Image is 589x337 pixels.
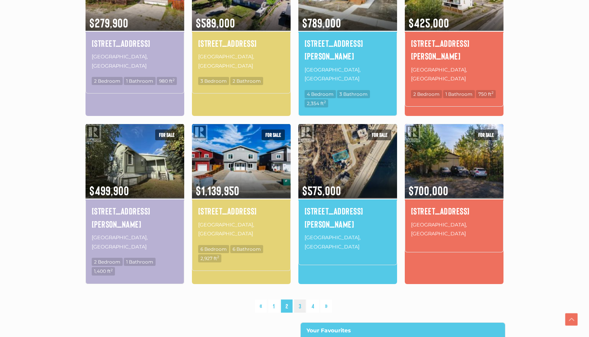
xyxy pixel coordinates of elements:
[198,51,284,71] p: [GEOGRAPHIC_DATA], [GEOGRAPHIC_DATA]
[307,300,319,313] a: 4
[86,5,184,31] span: $279,900
[198,220,284,239] p: [GEOGRAPHIC_DATA], [GEOGRAPHIC_DATA]
[305,65,391,84] p: [GEOGRAPHIC_DATA], [GEOGRAPHIC_DATA]
[443,90,475,98] span: 1 Bathroom
[92,51,178,71] p: [GEOGRAPHIC_DATA], [GEOGRAPHIC_DATA]
[320,300,332,313] a: »
[92,37,178,50] a: [STREET_ADDRESS]
[92,232,178,252] p: [GEOGRAPHIC_DATA], [GEOGRAPHIC_DATA]
[306,327,351,334] strong: Your Favourites
[305,204,391,230] a: [STREET_ADDRESS][PERSON_NAME]
[230,245,263,253] span: 6 Bathroom
[173,78,175,82] sup: 2
[262,129,285,140] span: For sale
[411,204,497,218] a: [STREET_ADDRESS]
[281,300,293,313] span: 2
[192,173,291,199] span: $1,139,950
[155,129,178,140] span: For sale
[476,90,496,98] span: 750 ft
[474,129,498,140] span: For sale
[305,37,391,63] a: [STREET_ADDRESS][PERSON_NAME]
[198,204,284,218] a: [STREET_ADDRESS]
[305,232,391,252] p: [GEOGRAPHIC_DATA], [GEOGRAPHIC_DATA]
[268,300,279,313] a: 1
[92,258,123,266] span: 2 Bedroom
[294,300,306,313] a: 3
[92,267,115,275] span: 1,400 ft
[405,123,503,199] img: 2 FRASER ROAD, Whitehorse, Yukon
[411,90,442,98] span: 2 Bedroom
[124,258,156,266] span: 1 Bathroom
[217,255,219,259] sup: 2
[192,5,291,31] span: $589,000
[192,123,291,199] img: 47 ELLWOOD STREET, Whitehorse, Yukon
[157,77,177,85] span: 980 ft
[368,129,391,140] span: For sale
[411,220,497,239] p: [GEOGRAPHIC_DATA], [GEOGRAPHIC_DATA]
[92,77,123,85] span: 2 Bedroom
[324,100,326,104] sup: 2
[491,90,493,95] sup: 2
[255,300,267,313] a: «
[337,90,370,98] span: 3 Bathroom
[405,173,503,199] span: $700,000
[198,77,229,85] span: 3 Bedroom
[124,77,156,85] span: 1 Bathroom
[305,90,336,98] span: 4 Bedroom
[198,245,229,253] span: 6 Bedroom
[411,37,497,63] a: [STREET_ADDRESS][PERSON_NAME]
[92,204,178,230] a: [STREET_ADDRESS][PERSON_NAME]
[298,5,397,31] span: $789,000
[111,268,113,272] sup: 2
[198,254,221,262] span: 2,927 ft
[86,173,184,199] span: $499,900
[305,99,328,107] span: 2,354 ft
[411,65,497,84] p: [GEOGRAPHIC_DATA], [GEOGRAPHIC_DATA]
[86,123,184,199] img: 516 CRAIG STREET, Dawson City, Yukon
[405,5,503,31] span: $425,000
[230,77,263,85] span: 2 Bathroom
[198,37,284,50] a: [STREET_ADDRESS]
[298,123,397,199] img: 600 DRURY STREET, Whitehorse, Yukon
[298,173,397,199] span: $575,000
